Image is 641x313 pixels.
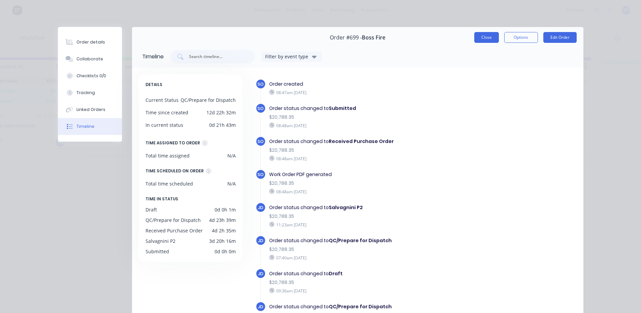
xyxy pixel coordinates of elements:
div: QC/Prepare for Dispatch [146,217,201,224]
span: JD [258,304,263,310]
div: 4d 23h 39m [209,217,236,224]
div: Total time scheduled [146,180,193,187]
span: Order #699 - [330,34,362,41]
div: Order created [269,81,467,88]
div: Time since created [146,109,188,116]
button: Options [504,32,538,43]
div: TIME SCHEDULED ON ORDER [146,167,204,175]
div: TIME ASSIGNED TO ORDER [146,139,200,147]
div: $20,788.35 [269,246,467,253]
button: Collaborate [58,51,122,67]
div: Draft [146,206,157,213]
button: Linked Orders [58,101,122,118]
div: $20,788.35 [269,180,467,187]
div: $20,788.35 [269,147,467,154]
span: Boss Fire [362,34,385,41]
div: Order details [76,39,105,45]
b: Draft [329,270,343,277]
div: Timeline [142,53,164,61]
div: Order status changed to [269,138,467,145]
button: Edit Order [543,32,577,43]
div: 0d 0h 0m [215,248,236,255]
div: 12d 22h 32m [206,109,236,116]
div: 08:48am [DATE] [269,189,467,195]
button: Tracking [58,84,122,101]
div: 08:47am [DATE] [269,89,467,95]
div: Timeline [76,123,94,130]
b: QC/Prepare for Dispatch [329,237,392,244]
div: In current status [146,121,183,129]
b: QC/Prepare for Dispatch [329,303,392,310]
span: JD [258,204,263,211]
b: Salvagnini P2 [329,204,363,211]
div: N/A [227,152,236,159]
div: 0d 21h 43m [209,121,236,129]
button: Checklists 0/0 [58,67,122,84]
div: 11:23am [DATE] [269,222,467,228]
span: DETAILS [146,81,162,88]
div: Order status changed to [269,237,467,244]
span: SO [257,105,264,112]
div: Collaborate [76,56,103,62]
div: 08:48am [DATE] [269,122,467,129]
div: 09:36am [DATE] [269,288,467,294]
div: Order status changed to [269,105,467,112]
div: Order status changed to [269,270,467,277]
span: SO [257,171,264,178]
div: N/A [227,180,236,187]
button: Close [474,32,499,43]
span: SO [257,138,264,145]
input: Search timeline... [188,53,244,60]
div: $20,788.35 [269,114,467,121]
b: Submitted [329,105,356,112]
div: Tracking [76,90,95,96]
div: 07:40am [DATE] [269,255,467,261]
div: $20,788.35 [269,279,467,286]
div: 08:48am [DATE] [269,155,467,162]
div: Checklists 0/0 [76,73,106,79]
button: Filter by event type [261,52,322,62]
span: SO [257,81,264,87]
button: Timeline [58,118,122,135]
span: TIME IN STATUS [146,195,178,203]
div: $20,788.35 [269,213,467,220]
div: Order status changed to [269,303,467,310]
b: Received Purchase Order [329,138,394,145]
div: 0d 0h 1m [215,206,236,213]
div: QC/Prepare for Dispatch [181,96,236,104]
div: Total time assigned [146,152,190,159]
div: 3d 20h 16m [209,237,236,245]
div: Received Purchase Order [146,227,203,234]
div: Salvagnini P2 [146,237,175,245]
span: JD [258,237,263,244]
div: Filter by event type [265,53,310,60]
button: Order details [58,34,122,51]
span: JD [258,271,263,277]
div: Linked Orders [76,107,105,113]
div: 4d 2h 35m [212,227,236,234]
div: Current Status [146,96,179,104]
div: Submitted [146,248,169,255]
div: Work Order PDF generated [269,171,467,178]
div: Order status changed to [269,204,467,211]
